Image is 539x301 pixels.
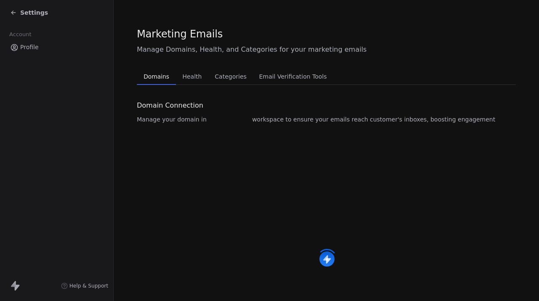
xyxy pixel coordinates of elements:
[69,283,108,289] span: Help & Support
[7,40,107,54] a: Profile
[137,115,207,124] span: Manage your domain in
[137,45,516,55] span: Manage Domains, Health, and Categories for your marketing emails
[370,115,495,124] span: customer's inboxes, boosting engagement
[140,71,173,82] span: Domains
[61,283,108,289] a: Help & Support
[20,8,48,17] span: Settings
[252,115,368,124] span: workspace to ensure your emails reach
[211,71,250,82] span: Categories
[10,8,48,17] a: Settings
[137,100,203,111] span: Domain Connection
[5,28,35,41] span: Account
[20,43,39,52] span: Profile
[179,71,205,82] span: Health
[137,28,223,40] span: Marketing Emails
[256,71,330,82] span: Email Verification Tools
